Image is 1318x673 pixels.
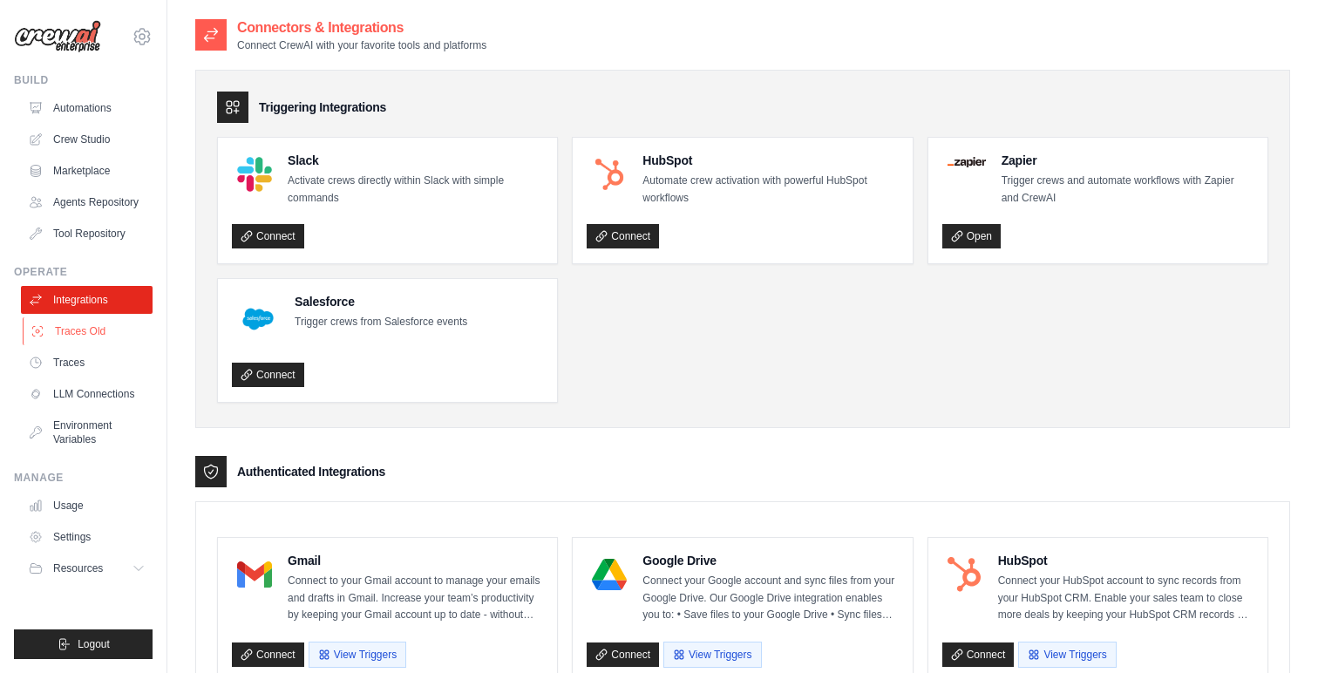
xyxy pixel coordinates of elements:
a: Open [942,224,1001,248]
p: Connect your Google account and sync files from your Google Drive. Our Google Drive integration e... [642,573,898,624]
a: Connect [232,224,304,248]
p: Trigger crews and automate workflows with Zapier and CrewAI [1002,173,1253,207]
img: Logo [14,20,101,53]
a: Marketplace [21,157,153,185]
h4: Salesforce [295,293,467,310]
a: Traces Old [23,317,154,345]
span: Logout [78,637,110,651]
p: Connect to your Gmail account to manage your emails and drafts in Gmail. Increase your team’s pro... [288,573,543,624]
p: Connect your HubSpot account to sync records from your HubSpot CRM. Enable your sales team to clo... [998,573,1253,624]
button: Logout [14,629,153,659]
p: Automate crew activation with powerful HubSpot workflows [642,173,898,207]
a: Crew Studio [21,126,153,153]
a: Traces [21,349,153,377]
button: View Triggers [663,642,761,668]
img: Slack Logo [237,157,272,192]
img: Google Drive Logo [592,557,627,592]
div: Operate [14,265,153,279]
a: LLM Connections [21,380,153,408]
a: Tool Repository [21,220,153,248]
p: Connect CrewAI with your favorite tools and platforms [237,38,486,52]
img: Zapier Logo [948,157,986,167]
button: View Triggers [309,642,406,668]
a: Connect [232,642,304,667]
h4: Slack [288,152,543,169]
p: Trigger crews from Salesforce events [295,314,467,331]
h3: Authenticated Integrations [237,463,385,480]
button: Resources [21,554,153,582]
a: Connect [587,642,659,667]
div: Manage [14,471,153,485]
img: HubSpot Logo [948,557,982,592]
img: HubSpot Logo [592,157,627,192]
h4: HubSpot [642,152,898,169]
h4: Zapier [1002,152,1253,169]
img: Gmail Logo [237,557,272,592]
a: Connect [232,363,304,387]
h2: Connectors & Integrations [237,17,486,38]
img: Salesforce Logo [237,298,279,340]
a: Connect [587,224,659,248]
h4: Google Drive [642,552,898,569]
div: Build [14,73,153,87]
a: Settings [21,523,153,551]
a: Integrations [21,286,153,314]
a: Agents Repository [21,188,153,216]
h4: Gmail [288,552,543,569]
a: Usage [21,492,153,520]
h4: HubSpot [998,552,1253,569]
a: Connect [942,642,1015,667]
button: View Triggers [1018,642,1116,668]
a: Automations [21,94,153,122]
span: Resources [53,561,103,575]
p: Activate crews directly within Slack with simple commands [288,173,543,207]
h3: Triggering Integrations [259,99,386,116]
a: Environment Variables [21,411,153,453]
